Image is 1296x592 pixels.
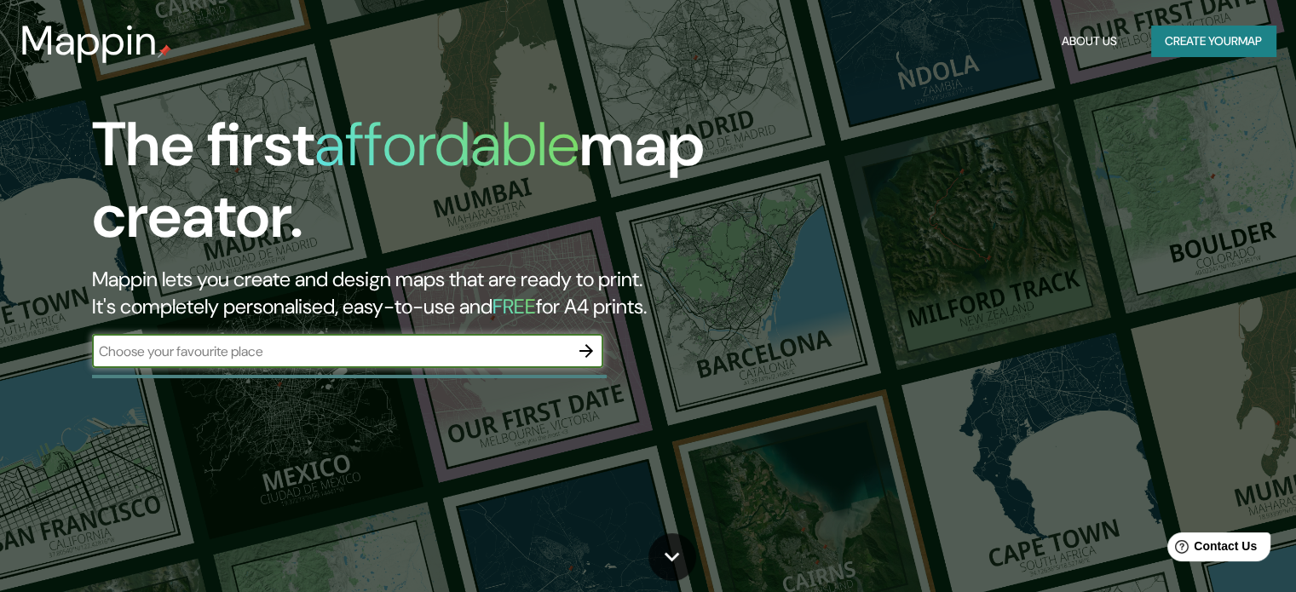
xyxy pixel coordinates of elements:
h1: The first map creator. [92,109,740,266]
h5: FREE [492,293,536,319]
iframe: Help widget launcher [1144,526,1277,573]
h1: affordable [314,105,579,184]
img: mappin-pin [158,44,171,58]
button: Create yourmap [1151,26,1276,57]
h2: Mappin lets you create and design maps that are ready to print. It's completely personalised, eas... [92,266,740,320]
button: About Us [1055,26,1124,57]
input: Choose your favourite place [92,342,569,361]
h3: Mappin [20,17,158,65]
